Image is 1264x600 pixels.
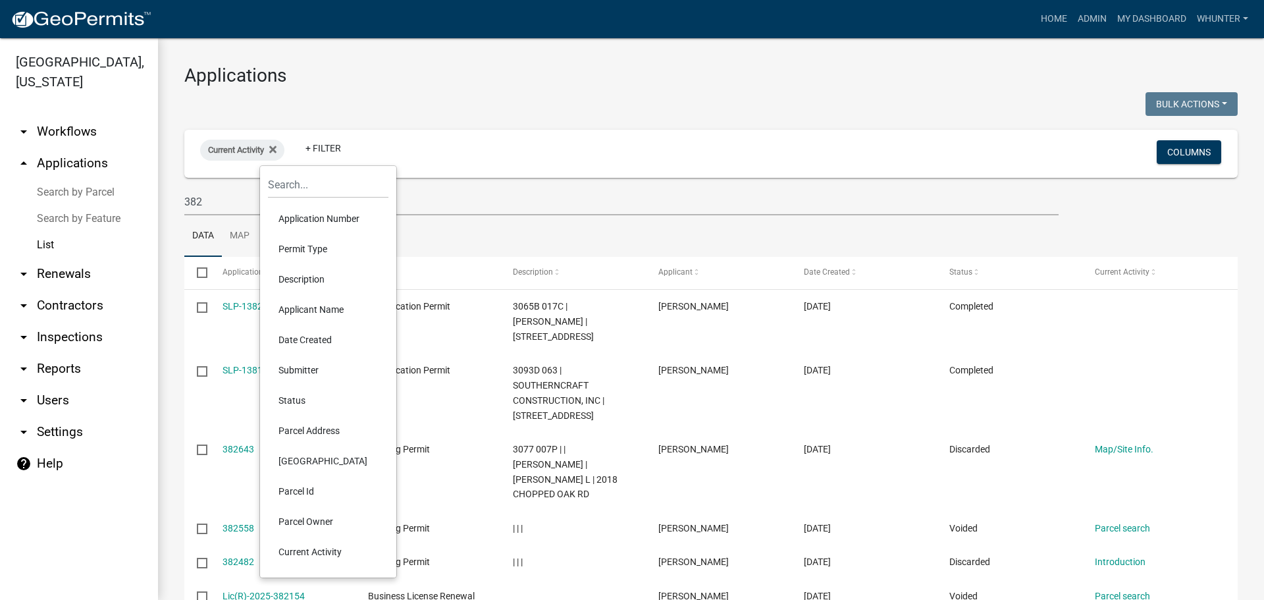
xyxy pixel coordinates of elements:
[16,298,32,314] i: arrow_drop_down
[223,557,254,567] a: 382482
[223,365,263,375] a: SLP-1381
[16,329,32,345] i: arrow_drop_down
[355,257,500,288] datatable-header-cell: Type
[1112,7,1192,32] a: My Dashboard
[1036,7,1072,32] a: Home
[16,361,32,377] i: arrow_drop_down
[1072,7,1112,32] a: Admin
[368,523,430,533] span: Building Permit
[268,264,388,294] li: Description
[268,446,388,476] li: [GEOGRAPHIC_DATA]
[268,476,388,506] li: Parcel Id
[184,65,1238,87] h3: Applications
[222,215,257,258] a: Map
[16,155,32,171] i: arrow_drop_up
[513,267,553,277] span: Description
[949,523,978,533] span: Voided
[223,267,294,277] span: Application Number
[268,294,388,325] li: Applicant Name
[804,365,831,375] span: 03/06/2025
[368,444,430,454] span: Building Permit
[1145,92,1238,116] button: Bulk Actions
[1192,7,1253,32] a: whunter
[16,124,32,140] i: arrow_drop_down
[1157,140,1221,164] button: Columns
[268,171,388,198] input: Search...
[949,444,990,454] span: Discarded
[368,557,430,567] span: Building Permit
[500,257,646,288] datatable-header-cell: Description
[949,557,990,567] span: Discarded
[658,365,729,375] span: Glenn Sanborn
[209,257,355,288] datatable-header-cell: Application Number
[208,145,264,155] span: Current Activity
[223,444,254,454] a: 382643
[949,267,972,277] span: Status
[658,557,729,567] span: Becky Whitworth
[658,444,729,454] span: MATTHEW WITT
[1095,267,1149,277] span: Current Activity
[368,301,450,312] span: Site Location Permit
[1095,557,1145,567] a: Introduction
[184,188,1059,215] input: Search for applications
[804,523,831,533] span: 02/28/2025
[268,204,388,234] li: Application Number
[658,523,729,533] span: Karen Henson
[268,506,388,537] li: Parcel Owner
[646,257,791,288] datatable-header-cell: Applicant
[791,257,937,288] datatable-header-cell: Date Created
[1095,444,1153,454] a: Map/Site Info.
[937,257,1082,288] datatable-header-cell: Status
[16,266,32,282] i: arrow_drop_down
[268,355,388,385] li: Submitter
[804,301,831,312] span: 03/06/2025
[1095,523,1150,533] a: Parcel search
[368,365,450,375] span: Site Location Permit
[295,136,352,160] a: + Filter
[804,444,831,454] span: 02/28/2025
[16,456,32,472] i: help
[16,424,32,440] i: arrow_drop_down
[184,257,209,288] datatable-header-cell: Select
[513,523,523,533] span: | | |
[268,537,388,567] li: Current Activity
[268,234,388,264] li: Permit Type
[223,523,254,533] a: 382558
[268,325,388,355] li: Date Created
[513,301,594,342] span: 3065B 017C | TINA M PITTMAN | PO BOX 840 | 210 VIOLET LN
[223,301,263,312] a: SLP-1382
[513,444,618,499] span: 3077 007P | | MICHAEL E THOMPSON | THOMPSON BECKY L | 2018 CHOPPED OAK RD
[949,365,993,375] span: Completed
[268,385,388,416] li: Status
[513,365,604,420] span: 3093D 063 | SOUTHERNCRAFT CONSTRUCTION, INC | 382 POCASET DR
[513,557,523,567] span: | | |
[804,557,831,567] span: 02/28/2025
[184,215,222,258] a: Data
[268,416,388,446] li: Parcel Address
[16,393,32,408] i: arrow_drop_down
[804,267,850,277] span: Date Created
[658,267,693,277] span: Applicant
[1082,257,1228,288] datatable-header-cell: Current Activity
[658,301,729,312] span: MARVIN CHANCE
[949,301,993,312] span: Completed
